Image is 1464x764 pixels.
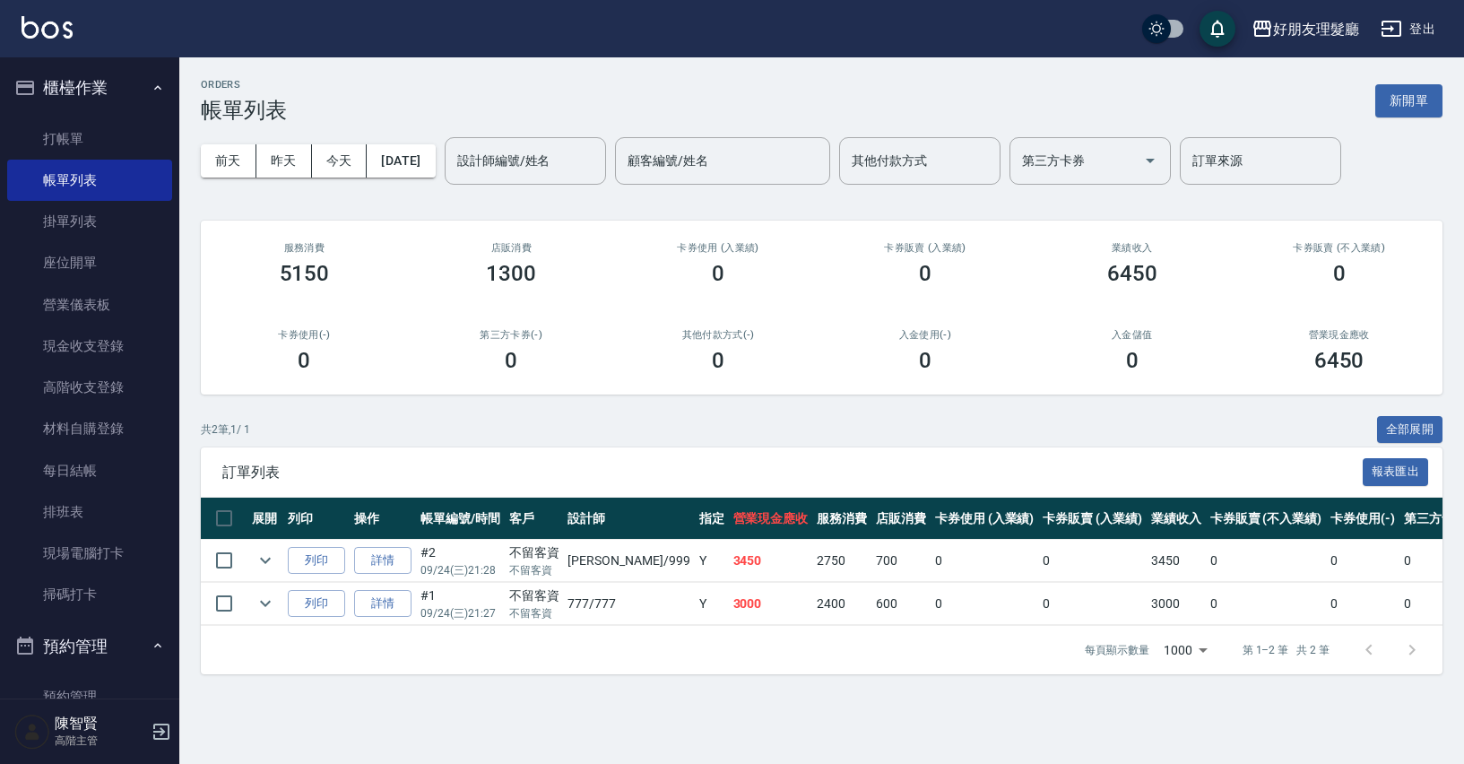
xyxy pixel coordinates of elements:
[367,144,435,178] button: [DATE]
[931,583,1039,625] td: 0
[1375,84,1442,117] button: 新開單
[637,329,801,341] h2: 其他付款方式(-)
[288,547,345,575] button: 列印
[729,583,813,625] td: 3000
[416,498,505,540] th: 帳單編號/時間
[843,329,1007,341] h2: 入金使用(-)
[637,242,801,254] h2: 卡券使用 (入業績)
[1206,498,1326,540] th: 卡券販賣 (不入業績)
[283,498,350,540] th: 列印
[7,450,172,491] a: 每日結帳
[7,284,172,326] a: 營業儀表板
[1147,498,1206,540] th: 業績收入
[14,714,50,750] img: Person
[288,590,345,618] button: 列印
[729,498,813,540] th: 營業現金應收
[812,498,871,540] th: 服務消費
[201,98,287,123] h3: 帳單列表
[486,261,536,286] h3: 1300
[298,348,310,373] h3: 0
[1326,540,1399,582] td: 0
[931,540,1039,582] td: 0
[7,533,172,574] a: 現場電腦打卡
[1273,18,1359,40] div: 好朋友理髮廳
[7,408,172,449] a: 材料自購登錄
[1156,626,1214,674] div: 1000
[871,540,931,582] td: 700
[563,540,694,582] td: [PERSON_NAME] /999
[222,464,1363,482] span: 訂單列表
[1206,583,1326,625] td: 0
[1363,458,1429,486] button: 報表匯出
[252,590,279,617] button: expand row
[1085,642,1149,658] p: 每頁顯示數量
[1375,91,1442,109] a: 新開單
[252,547,279,574] button: expand row
[201,421,250,438] p: 共 2 筆, 1 / 1
[871,498,931,540] th: 店販消費
[1206,540,1326,582] td: 0
[7,118,172,160] a: 打帳單
[712,261,724,286] h3: 0
[1038,498,1147,540] th: 卡券販賣 (入業績)
[871,583,931,625] td: 600
[416,540,505,582] td: #2
[695,498,729,540] th: 指定
[563,498,694,540] th: 設計師
[7,367,172,408] a: 高階收支登錄
[7,242,172,283] a: 座位開單
[280,261,330,286] h3: 5150
[1147,583,1206,625] td: 3000
[7,201,172,242] a: 掛單列表
[1244,11,1366,48] button: 好朋友理髮廳
[931,498,1039,540] th: 卡券使用 (入業績)
[7,623,172,670] button: 預約管理
[256,144,312,178] button: 昨天
[1377,416,1443,444] button: 全部展開
[420,562,500,578] p: 09/24 (三) 21:28
[1126,348,1139,373] h3: 0
[429,242,593,254] h2: 店販消費
[505,498,564,540] th: 客戶
[55,715,146,733] h5: 陳智賢
[1147,540,1206,582] td: 3450
[695,540,729,582] td: Y
[354,590,411,618] a: 詳情
[509,586,559,605] div: 不留客資
[429,329,593,341] h2: 第三方卡券(-)
[1200,11,1235,47] button: save
[843,242,1007,254] h2: 卡券販賣 (入業績)
[812,540,871,582] td: 2750
[1050,329,1214,341] h2: 入金儲值
[7,491,172,533] a: 排班表
[1257,242,1421,254] h2: 卡券販賣 (不入業績)
[1373,13,1442,46] button: 登出
[201,79,287,91] h2: ORDERS
[1038,540,1147,582] td: 0
[354,547,411,575] a: 詳情
[509,562,559,578] p: 不留客資
[247,498,283,540] th: 展開
[712,348,724,373] h3: 0
[1326,583,1399,625] td: 0
[1257,329,1421,341] h2: 營業現金應收
[1333,261,1346,286] h3: 0
[729,540,813,582] td: 3450
[312,144,368,178] button: 今天
[22,16,73,39] img: Logo
[350,498,416,540] th: 操作
[1363,463,1429,480] a: 報表匯出
[563,583,694,625] td: 777 /777
[1243,642,1330,658] p: 第 1–2 筆 共 2 筆
[509,543,559,562] div: 不留客資
[7,160,172,201] a: 帳單列表
[919,348,931,373] h3: 0
[7,676,172,717] a: 預約管理
[812,583,871,625] td: 2400
[7,326,172,367] a: 現金收支登錄
[420,605,500,621] p: 09/24 (三) 21:27
[201,144,256,178] button: 前天
[509,605,559,621] p: 不留客資
[416,583,505,625] td: #1
[505,348,517,373] h3: 0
